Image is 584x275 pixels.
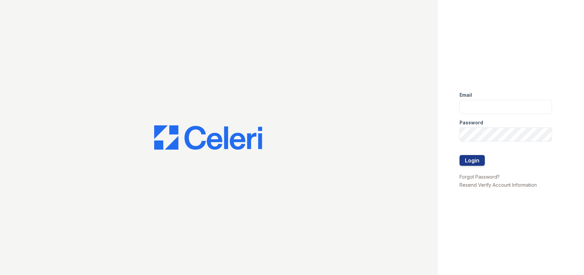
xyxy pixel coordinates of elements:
[460,92,472,98] label: Email
[154,125,262,150] img: CE_Logo_Blue-a8612792a0a2168367f1c8372b55b34899dd931a85d93a1a3d3e32e68fde9ad4.png
[460,182,537,188] a: Resend Verify Account Information
[460,119,483,126] label: Password
[460,174,500,180] a: Forgot Password?
[460,155,485,166] button: Login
